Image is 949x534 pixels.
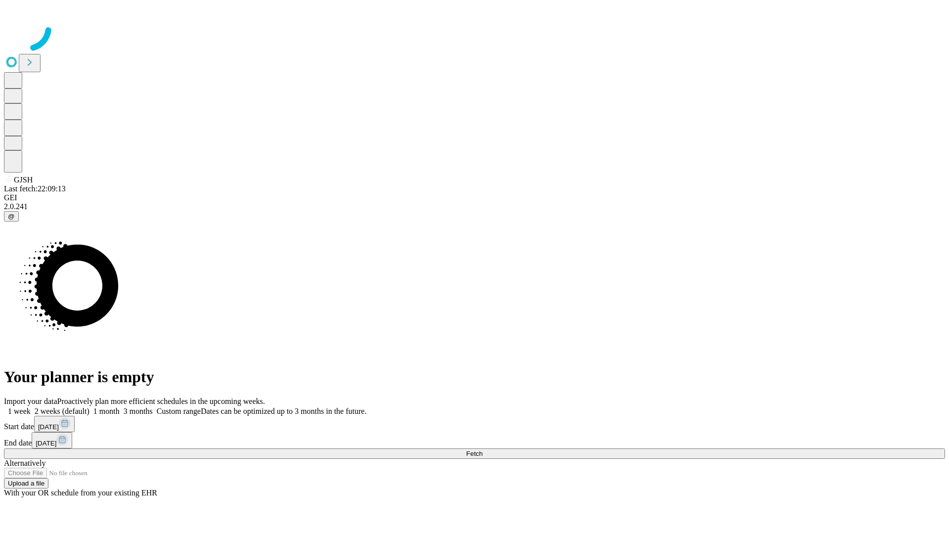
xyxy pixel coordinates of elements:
[4,368,945,386] h1: Your planner is empty
[4,416,945,432] div: Start date
[201,407,366,415] span: Dates can be optimized up to 3 months in the future.
[38,423,59,431] span: [DATE]
[8,213,15,220] span: @
[4,478,48,489] button: Upload a file
[36,440,56,447] span: [DATE]
[4,211,19,222] button: @
[4,193,945,202] div: GEI
[34,416,75,432] button: [DATE]
[4,397,57,405] span: Import your data
[157,407,201,415] span: Custom range
[4,184,66,193] span: Last fetch: 22:09:13
[32,432,72,448] button: [DATE]
[57,397,265,405] span: Proactively plan more efficient schedules in the upcoming weeks.
[8,407,31,415] span: 1 week
[4,489,157,497] span: With your OR schedule from your existing EHR
[14,176,33,184] span: GJSH
[124,407,153,415] span: 3 months
[35,407,89,415] span: 2 weeks (default)
[93,407,120,415] span: 1 month
[4,448,945,459] button: Fetch
[4,432,945,448] div: End date
[4,202,945,211] div: 2.0.241
[466,450,482,457] span: Fetch
[4,459,45,467] span: Alternatively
